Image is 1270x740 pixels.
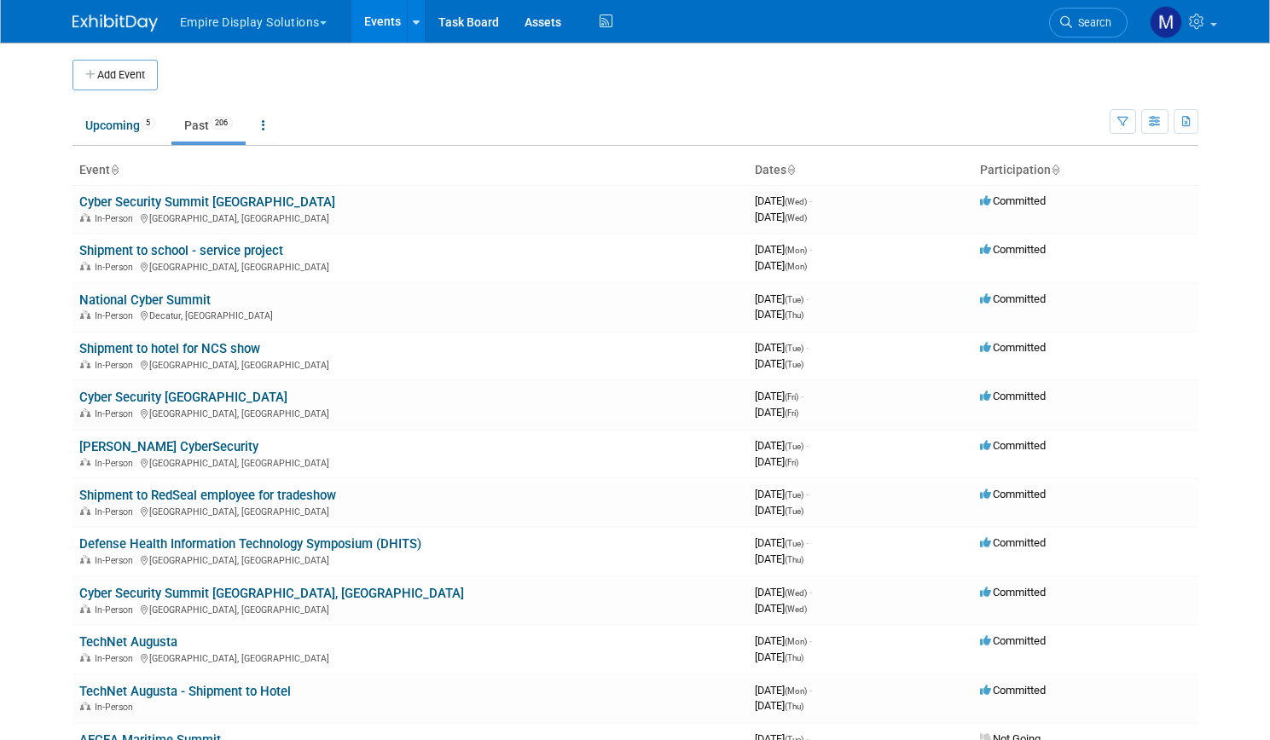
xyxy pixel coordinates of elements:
a: Search [1049,8,1128,38]
a: Cyber Security Summit [GEOGRAPHIC_DATA], [GEOGRAPHIC_DATA] [79,586,464,601]
span: (Wed) [785,213,807,223]
div: [GEOGRAPHIC_DATA], [GEOGRAPHIC_DATA] [79,406,741,419]
span: [DATE] [755,552,803,565]
span: [DATE] [755,406,798,419]
span: In-Person [95,262,138,273]
img: In-Person Event [80,310,90,319]
span: In-Person [95,458,138,469]
img: In-Person Event [80,262,90,270]
img: In-Person Event [80,213,90,222]
th: Event [72,156,748,185]
span: [DATE] [755,194,812,207]
span: In-Person [95,555,138,566]
span: (Tue) [785,442,803,451]
span: Committed [980,439,1046,452]
span: - [806,341,809,354]
span: (Wed) [785,197,807,206]
span: Committed [980,536,1046,549]
span: (Thu) [785,653,803,662]
span: (Tue) [785,344,803,353]
span: (Tue) [785,295,803,304]
a: National Cyber Summit [79,292,211,308]
span: [DATE] [755,308,803,321]
span: [DATE] [755,634,812,647]
span: [DATE] [755,488,809,500]
img: In-Person Event [80,506,90,515]
span: Committed [980,341,1046,354]
th: Participation [973,156,1198,185]
span: - [809,684,812,697]
a: Upcoming5 [72,109,168,142]
span: In-Person [95,310,138,321]
span: (Mon) [785,246,807,255]
span: (Mon) [785,262,807,271]
a: Cyber Security [GEOGRAPHIC_DATA] [79,390,287,405]
span: Committed [980,390,1046,402]
span: [DATE] [755,439,809,452]
img: In-Person Event [80,360,90,368]
span: - [809,586,812,598]
div: [GEOGRAPHIC_DATA], [GEOGRAPHIC_DATA] [79,455,741,469]
div: [GEOGRAPHIC_DATA], [GEOGRAPHIC_DATA] [79,504,741,517]
div: [GEOGRAPHIC_DATA], [GEOGRAPHIC_DATA] [79,602,741,616]
span: Committed [980,243,1046,256]
a: TechNet Augusta [79,634,177,650]
span: 206 [210,117,233,130]
span: (Fri) [785,458,798,467]
span: Committed [980,488,1046,500]
span: (Wed) [785,604,807,614]
span: Committed [980,292,1046,305]
div: Decatur, [GEOGRAPHIC_DATA] [79,308,741,321]
span: [DATE] [755,699,803,712]
a: [PERSON_NAME] CyberSecurity [79,439,258,454]
a: Sort by Participation Type [1051,163,1059,176]
span: In-Person [95,604,138,616]
img: Matt h [1150,6,1182,38]
span: (Tue) [785,490,803,500]
span: (Tue) [785,539,803,548]
a: Shipment to hotel for NCS show [79,341,260,356]
span: Committed [980,194,1046,207]
div: [GEOGRAPHIC_DATA], [GEOGRAPHIC_DATA] [79,650,741,664]
span: 5 [141,117,155,130]
span: - [806,536,809,549]
span: - [809,243,812,256]
span: (Wed) [785,588,807,598]
span: Committed [980,586,1046,598]
div: [GEOGRAPHIC_DATA], [GEOGRAPHIC_DATA] [79,552,741,566]
span: [DATE] [755,536,809,549]
div: [GEOGRAPHIC_DATA], [GEOGRAPHIC_DATA] [79,211,741,224]
span: [DATE] [755,341,809,354]
img: In-Person Event [80,408,90,417]
span: Search [1072,16,1111,29]
span: Committed [980,684,1046,697]
span: (Tue) [785,506,803,516]
div: [GEOGRAPHIC_DATA], [GEOGRAPHIC_DATA] [79,357,741,371]
span: [DATE] [755,357,803,370]
span: In-Person [95,653,138,664]
span: (Mon) [785,686,807,696]
th: Dates [748,156,973,185]
img: In-Person Event [80,604,90,613]
span: [DATE] [755,390,803,402]
span: (Thu) [785,702,803,711]
span: In-Person [95,213,138,224]
a: Past206 [171,109,246,142]
a: Shipment to RedSeal employee for tradeshow [79,488,336,503]
span: [DATE] [755,243,812,256]
div: [GEOGRAPHIC_DATA], [GEOGRAPHIC_DATA] [79,259,741,273]
span: [DATE] [755,211,807,223]
span: In-Person [95,408,138,419]
button: Add Event [72,60,158,90]
span: - [806,439,809,452]
span: In-Person [95,702,138,713]
a: Defense Health Information Technology Symposium (DHITS) [79,536,421,552]
img: In-Person Event [80,702,90,710]
span: (Mon) [785,637,807,646]
span: (Thu) [785,310,803,320]
span: [DATE] [755,259,807,272]
span: Committed [980,634,1046,647]
img: In-Person Event [80,653,90,662]
span: In-Person [95,360,138,371]
span: [DATE] [755,455,798,468]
